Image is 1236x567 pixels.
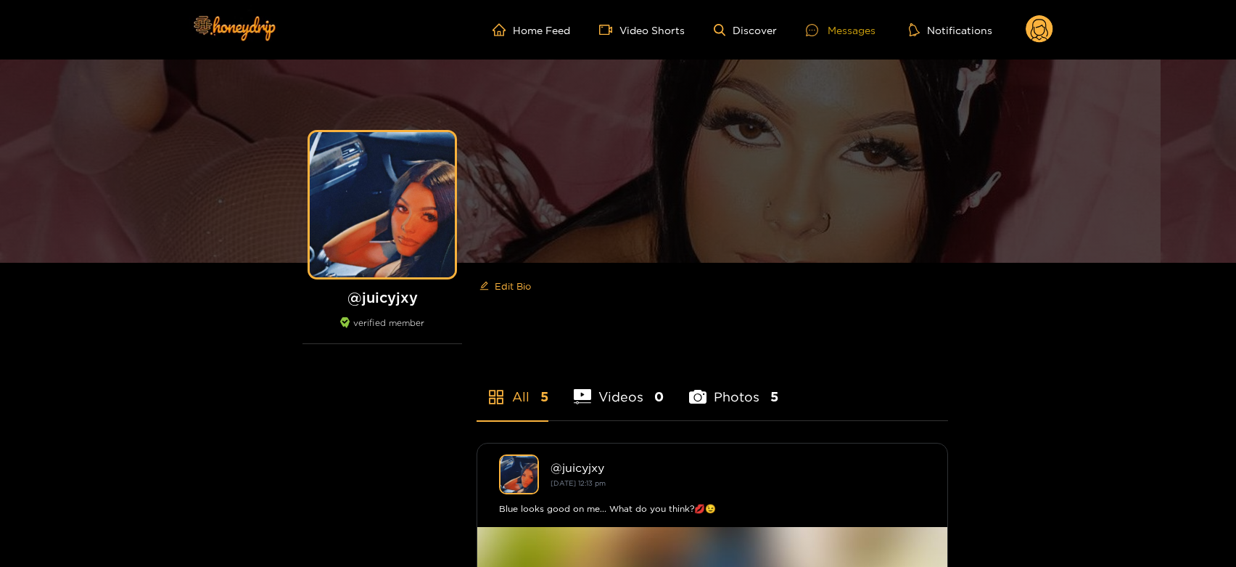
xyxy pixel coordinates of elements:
div: verified member [302,317,462,344]
div: Messages [806,22,875,38]
span: appstore [487,388,505,406]
span: video-camera [599,23,619,36]
span: Edit Bio [495,279,531,293]
a: Home Feed [493,23,570,36]
div: Blue looks good on me... What do you think?💋😉 [499,502,926,516]
h1: @ juicyjxy [302,288,462,306]
span: 5 [540,388,548,406]
a: Video Shorts [599,23,685,36]
li: All [477,355,548,420]
img: juicyjxy [499,454,539,494]
button: editEdit Bio [477,274,534,298]
span: edit [479,281,489,292]
button: Notifications [905,23,997,37]
li: Videos [574,355,664,420]
li: Photos [689,355,778,420]
small: [DATE] 12:13 pm [551,479,606,487]
span: 5 [770,388,778,406]
a: Discover [714,24,777,36]
div: @ juicyjxy [551,461,926,474]
span: 0 [654,388,664,406]
span: home [493,23,513,36]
